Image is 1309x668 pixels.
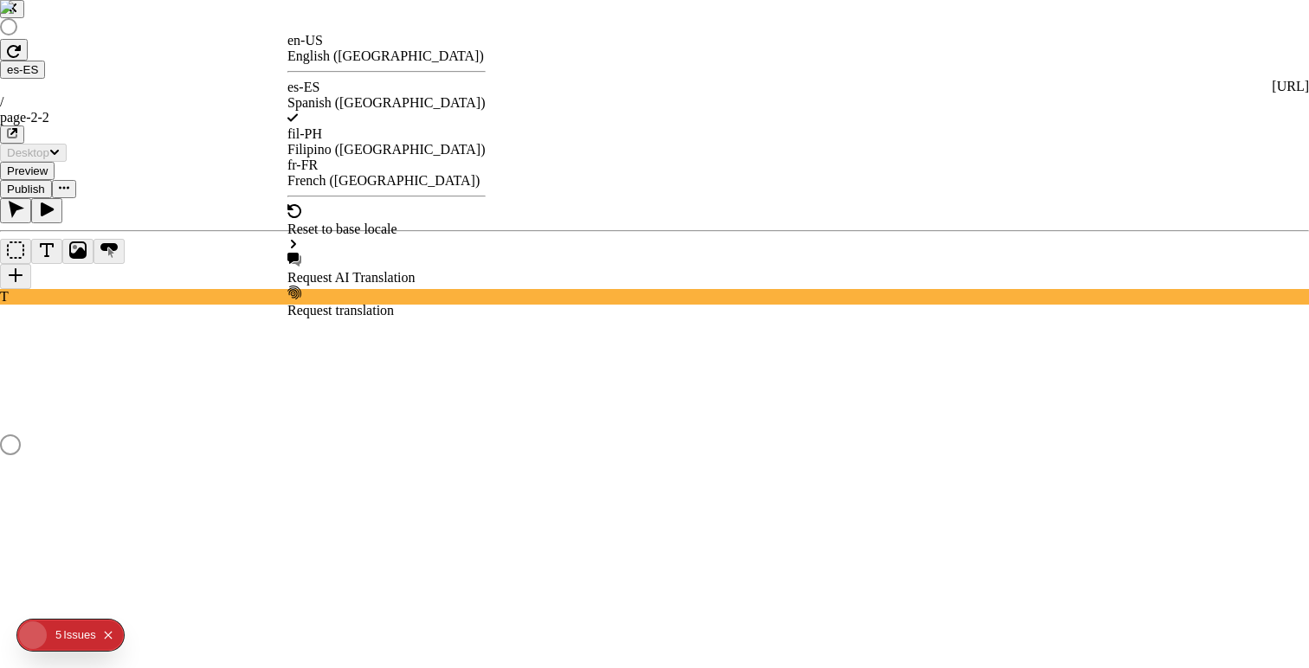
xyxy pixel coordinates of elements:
div: Reset to base locale [287,222,486,237]
div: fil-PH [287,126,486,142]
div: Request AI Translation [287,270,486,286]
div: Spanish ([GEOGRAPHIC_DATA]) [287,95,486,111]
div: Filipino ([GEOGRAPHIC_DATA]) [287,142,486,157]
div: es-ES [287,80,486,95]
div: fr-FR [287,157,486,173]
div: en-US [287,33,486,48]
div: French ([GEOGRAPHIC_DATA]) [287,173,486,189]
div: Open locale picker [287,33,486,318]
div: English ([GEOGRAPHIC_DATA]) [287,48,486,64]
div: Request translation [287,303,486,318]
